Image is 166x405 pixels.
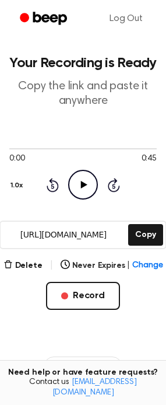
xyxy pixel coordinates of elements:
[44,357,121,375] button: Recording History
[9,56,157,70] h1: Your Recording is Ready
[128,224,163,246] button: Copy
[9,79,157,109] p: Copy the link and paste it anywhere
[61,260,163,272] button: Never Expires|Change
[7,378,159,398] span: Contact us
[50,259,54,273] span: |
[9,153,24,165] span: 0:00
[98,5,154,33] a: Log Out
[9,176,27,195] button: 1.0x
[3,260,43,272] button: Delete
[132,260,163,272] span: Change
[142,153,157,165] span: 0:45
[12,8,77,30] a: Beep
[127,260,130,272] span: |
[52,378,137,397] a: [EMAIL_ADDRESS][DOMAIN_NAME]
[46,282,120,310] button: Record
